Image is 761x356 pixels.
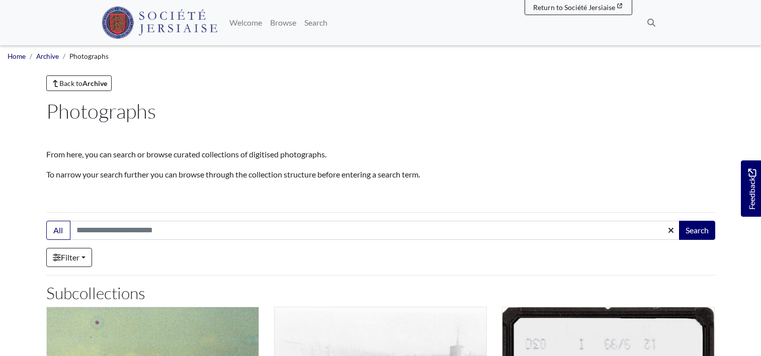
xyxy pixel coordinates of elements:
a: Search [300,13,331,33]
span: Photographs [69,52,109,60]
strong: Archive [82,79,107,87]
a: Back toArchive [46,75,112,91]
a: Société Jersiaise logo [102,4,218,41]
a: Filter [46,248,92,267]
a: Archive [36,52,59,60]
p: From here, you can search or browse curated collections of digitised photographs. [46,148,715,160]
span: Feedback [746,168,758,209]
h1: Photographs [46,99,715,123]
button: All [46,221,70,240]
a: Browse [266,13,300,33]
a: Would you like to provide feedback? [741,160,761,217]
span: Return to Société Jersiaise [533,3,615,12]
a: Welcome [225,13,266,33]
a: Home [8,52,26,60]
h2: Subcollections [46,284,715,303]
button: Search [679,221,715,240]
img: Société Jersiaise [102,7,218,39]
p: To narrow your search further you can browse through the collection structure before entering a s... [46,168,715,181]
input: Search this collection... [70,221,680,240]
